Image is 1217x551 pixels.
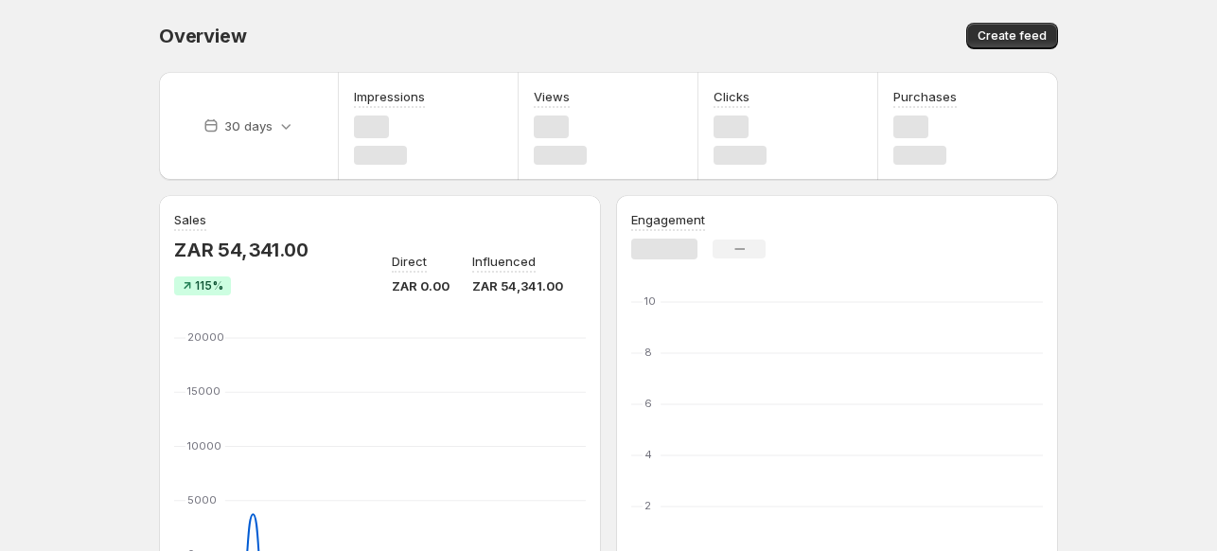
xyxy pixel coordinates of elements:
h3: Sales [174,210,206,229]
span: Create feed [978,28,1047,44]
p: ZAR 54,341.00 [472,276,563,295]
h3: Impressions [354,87,425,106]
button: Create feed [966,23,1058,49]
span: Overview [159,25,246,47]
text: 10000 [187,439,221,453]
text: 20000 [187,330,224,344]
text: 15000 [187,384,220,398]
text: 10 [644,294,656,308]
p: Influenced [472,252,536,271]
text: 4 [644,448,652,461]
text: 8 [644,346,652,359]
p: Direct [392,252,427,271]
h3: Views [534,87,570,106]
p: 30 days [224,116,273,135]
h3: Engagement [631,210,705,229]
h3: Clicks [714,87,750,106]
h3: Purchases [893,87,957,106]
text: 2 [644,499,651,512]
p: ZAR 0.00 [392,276,450,295]
text: 5000 [187,493,217,507]
text: 6 [644,397,652,410]
p: ZAR 54,341.00 [174,239,308,261]
span: 115% [195,278,223,293]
